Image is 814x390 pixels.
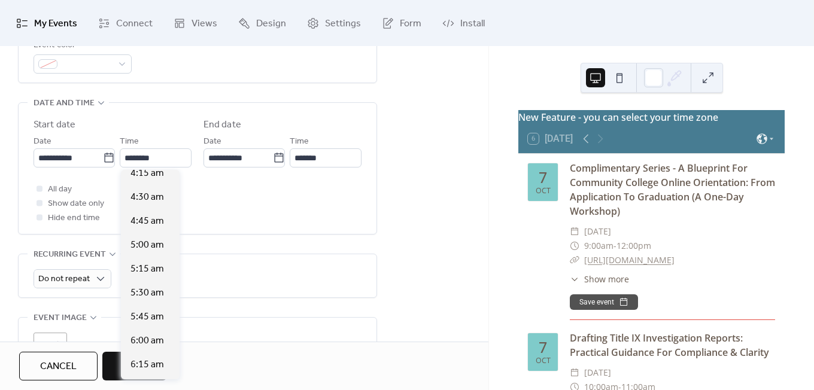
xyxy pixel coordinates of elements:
span: Views [192,14,217,33]
button: Cancel [19,352,98,380]
span: 5:15 am [130,262,164,276]
span: Time [290,135,309,149]
span: Show more [584,273,629,285]
span: My Events [34,14,77,33]
span: Connect [116,14,153,33]
span: - [613,239,616,253]
span: [DATE] [584,365,611,380]
a: Settings [298,5,370,41]
div: Start date [34,118,75,132]
a: Form [373,5,430,41]
a: Connect [89,5,162,41]
span: All day [48,182,72,197]
span: 4:15 am [130,166,164,181]
div: End date [203,118,241,132]
span: 6:00 am [130,334,164,348]
div: ​ [570,224,579,239]
span: 6:15 am [130,358,164,372]
span: 9:00am [584,239,613,253]
div: ​ [570,365,579,380]
div: Oct [536,357,551,365]
div: ​ [570,273,579,285]
span: 5:30 am [130,286,164,300]
span: Recurring event [34,248,106,262]
span: Settings [325,14,361,33]
button: Save event [570,294,638,310]
span: Install [460,14,485,33]
a: Install [433,5,494,41]
span: 5:45 am [130,310,164,324]
a: Drafting Title IX Investigation Reports: Practical Guidance For Compliance & Clarity [570,331,769,359]
div: New Feature - you can select your time zone [518,110,785,124]
span: [DATE] [584,224,611,239]
div: Event color [34,38,129,53]
span: Cancel [40,359,77,374]
a: Complimentary Series - A Blueprint For Community College Online Orientation: From Application To ... [570,162,775,218]
a: Design [229,5,295,41]
span: Form [400,14,421,33]
a: My Events [7,5,86,41]
span: Do not repeat [38,271,90,287]
button: ​Show more [570,273,629,285]
a: [URL][DOMAIN_NAME] [584,254,675,266]
span: 4:45 am [130,214,164,228]
span: Date [203,135,221,149]
span: 5:00 am [130,238,164,252]
a: Views [165,5,226,41]
div: ​ [570,253,579,267]
span: Show date only [48,197,104,211]
span: Date and time [34,96,95,111]
span: Hide end time [48,211,100,226]
div: Oct [536,187,551,195]
div: 7 [539,340,547,355]
div: ​ [570,239,579,253]
span: 4:30 am [130,190,164,205]
span: Event image [34,311,87,325]
span: 12:00pm [616,239,651,253]
div: ; [34,333,67,366]
span: Date [34,135,51,149]
div: 7 [539,170,547,185]
button: Save [102,352,166,380]
span: Design [256,14,286,33]
span: Time [120,135,139,149]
